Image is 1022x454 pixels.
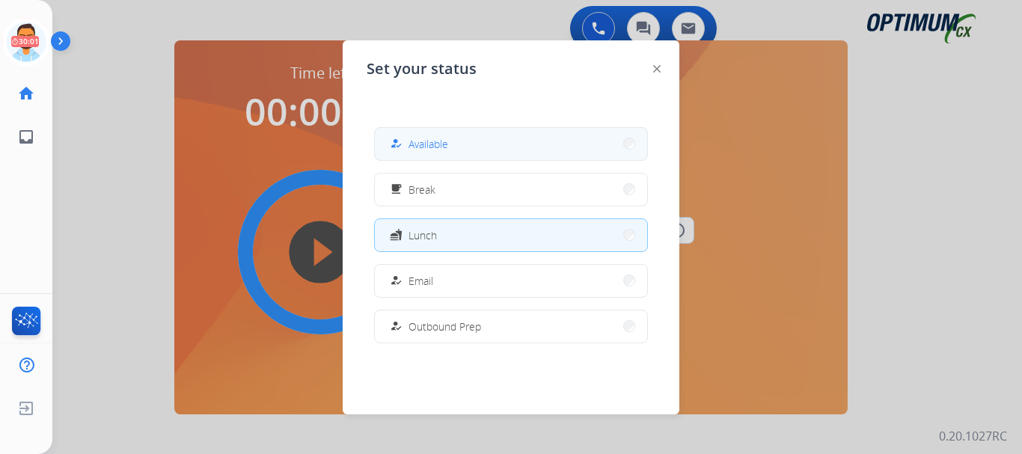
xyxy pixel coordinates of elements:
[653,65,661,73] img: close-button
[375,265,647,297] button: Email
[409,182,435,197] span: Break
[409,273,433,289] span: Email
[390,183,403,196] mat-icon: free_breakfast
[390,138,403,150] mat-icon: how_to_reg
[409,136,448,152] span: Available
[390,229,403,242] mat-icon: fastfood
[409,227,437,243] span: Lunch
[375,219,647,251] button: Lunch
[17,85,35,102] mat-icon: home
[409,319,481,334] span: Outbound Prep
[375,174,647,206] button: Break
[939,427,1007,445] p: 0.20.1027RC
[375,310,647,343] button: Outbound Prep
[367,58,477,79] span: Set your status
[17,128,35,146] mat-icon: inbox
[390,274,403,287] mat-icon: how_to_reg
[390,320,403,333] mat-icon: how_to_reg
[375,128,647,160] button: Available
